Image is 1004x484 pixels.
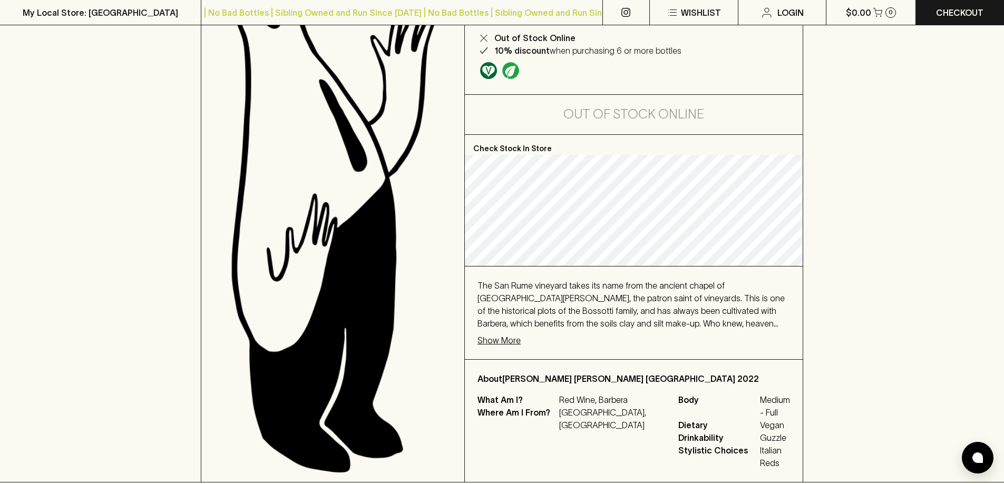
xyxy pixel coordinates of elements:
span: Guzzle [760,431,790,444]
p: Login [777,6,804,19]
img: Vegan [480,62,497,79]
b: 10% discount [494,46,550,55]
p: About [PERSON_NAME] [PERSON_NAME] [GEOGRAPHIC_DATA] 2022 [477,372,790,385]
img: bubble-icon [972,452,983,463]
span: Stylistic Choices [678,444,757,469]
p: 0 [889,9,893,15]
p: Red Wine, Barbera [559,393,666,406]
span: Dietary [678,419,757,431]
p: [GEOGRAPHIC_DATA], [GEOGRAPHIC_DATA] [559,406,666,431]
p: Show More [477,334,521,347]
p: My Local Store: [GEOGRAPHIC_DATA] [23,6,178,19]
a: Organic [500,60,522,82]
p: Out of Stock Online [494,32,576,44]
a: Made without the use of any animal products. [477,60,500,82]
span: Drinkability [678,431,757,444]
p: when purchasing 6 or more bottles [494,44,681,57]
p: Check Stock In Store [465,135,803,155]
span: Medium - Full [760,393,790,419]
img: Organic [502,62,519,79]
span: Vegan [760,419,790,431]
p: Where Am I From? [477,406,557,431]
p: $0.00 [846,6,871,19]
p: What Am I? [477,393,557,406]
span: Italian Reds [760,444,790,469]
h5: Out of Stock Online [563,106,704,123]
span: Body [678,393,757,419]
span: The San Rume vineyard takes its name from the ancient chapel of [GEOGRAPHIC_DATA][PERSON_NAME], t... [477,281,785,353]
p: Wishlist [681,6,721,19]
p: Checkout [936,6,983,19]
